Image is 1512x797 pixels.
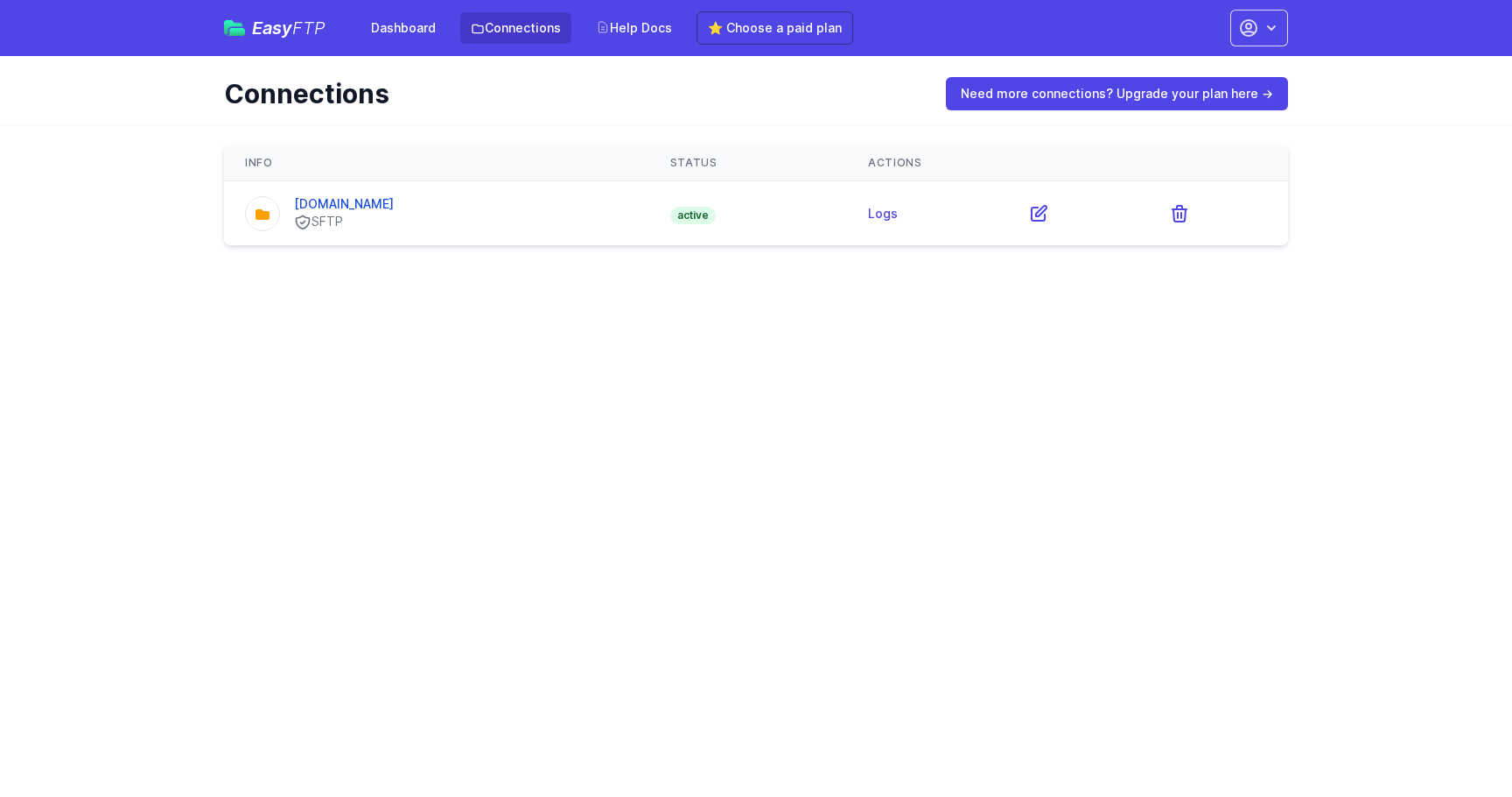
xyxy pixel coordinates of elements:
th: Status [649,145,847,181]
span: FTP [292,18,325,39]
a: EasyFTP [224,19,325,37]
th: Actions [847,145,1288,181]
a: Help Docs [585,12,682,44]
a: Dashboard [360,12,446,44]
a: [DOMAIN_NAME] [294,196,394,211]
h1: Connections [224,78,921,109]
img: easyftp_logo.png [224,20,245,36]
div: SFTP [294,213,394,231]
span: active [670,207,716,224]
span: Easy [252,19,325,37]
a: ⭐ Choose a paid plan [696,11,853,45]
th: Info [224,145,649,181]
a: Connections [460,12,571,44]
a: Need more connections? Upgrade your plan here → [946,77,1288,110]
a: Logs [868,206,898,221]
